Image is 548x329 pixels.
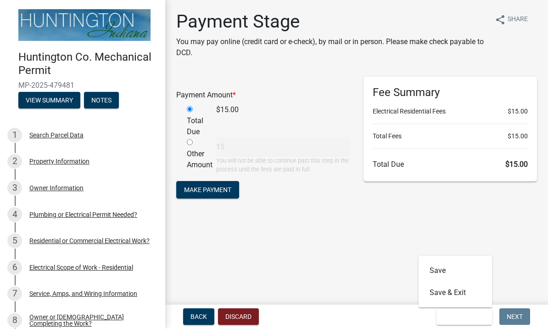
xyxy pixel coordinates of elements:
[505,160,528,169] span: $15.00
[29,238,150,244] div: Residential or Commercial Electrical Work?
[176,37,487,59] p: You may pay online (credit card or e-check), by mail or in person. Please make check payable to DCD.
[183,309,214,325] button: Back
[29,185,84,192] div: Owner Information
[29,314,151,327] div: Owner or [DEMOGRAPHIC_DATA] Completing the Work?
[169,90,357,101] div: Payment Amount
[84,92,119,109] button: Notes
[419,282,492,304] button: Save & Exit
[444,313,479,321] span: Save & Exit
[29,265,133,271] div: Electrical Scope of Work - Residential
[508,107,528,117] span: $15.00
[7,287,22,301] div: 7
[373,107,528,117] li: Electrical Residential Fees
[190,313,207,321] span: Back
[507,313,523,321] span: Next
[7,181,22,196] div: 3
[7,313,22,328] div: 8
[18,51,158,78] h4: Huntington Co. Mechanical Permit
[419,256,492,308] div: Save & Exit
[18,10,151,41] img: Huntington County, Indiana
[176,182,239,199] button: Make Payment
[7,128,22,143] div: 1
[29,159,89,165] div: Property Information
[419,260,492,282] button: Save
[209,105,357,138] div: $15.00
[373,132,528,142] li: Total Fees
[29,132,84,139] div: Search Parcel Data
[180,105,209,138] div: Total Due
[7,154,22,169] div: 2
[180,138,209,174] div: Other Amount
[508,132,528,142] span: $15.00
[436,309,492,325] button: Save & Exit
[176,11,487,33] h1: Payment Stage
[373,86,528,100] h6: Fee Summary
[218,309,259,325] button: Discard
[7,261,22,275] div: 6
[499,309,530,325] button: Next
[18,81,147,90] span: MP-2025-479481
[7,208,22,222] div: 4
[487,11,535,29] button: shareShare
[18,92,80,109] button: View Summary
[495,15,506,26] i: share
[7,234,22,249] div: 5
[29,212,137,218] div: Plumbing or Electrical Permit Needed?
[84,97,119,105] wm-modal-confirm: Notes
[508,15,528,26] span: Share
[373,160,528,169] h6: Total Due
[29,291,137,297] div: Service, Amps, and Wiring Information
[18,97,80,105] wm-modal-confirm: Summary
